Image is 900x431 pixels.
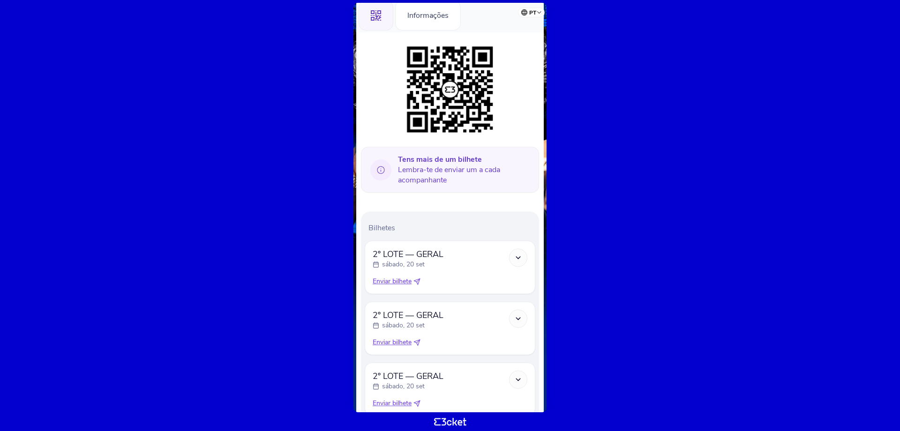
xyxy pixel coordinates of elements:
[382,382,425,391] p: sábado, 20 set
[373,249,443,260] span: 2º LOTE — GERAL
[373,277,412,286] span: Enviar bilhete
[373,338,412,347] span: Enviar bilhete
[373,371,443,382] span: 2º LOTE — GERAL
[382,321,425,330] p: sábado, 20 set
[373,399,412,408] span: Enviar bilhete
[395,0,461,30] div: Informações
[398,154,482,165] b: Tens mais de um bilhete
[373,310,443,321] span: 2º LOTE — GERAL
[368,223,535,233] p: Bilhetes
[402,42,498,137] img: ff658286571847d09f4d288203d5ec98.png
[398,154,532,185] span: Lembra-te de enviar um a cada acompanhante
[382,260,425,269] p: sábado, 20 set
[395,9,461,20] a: Informações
